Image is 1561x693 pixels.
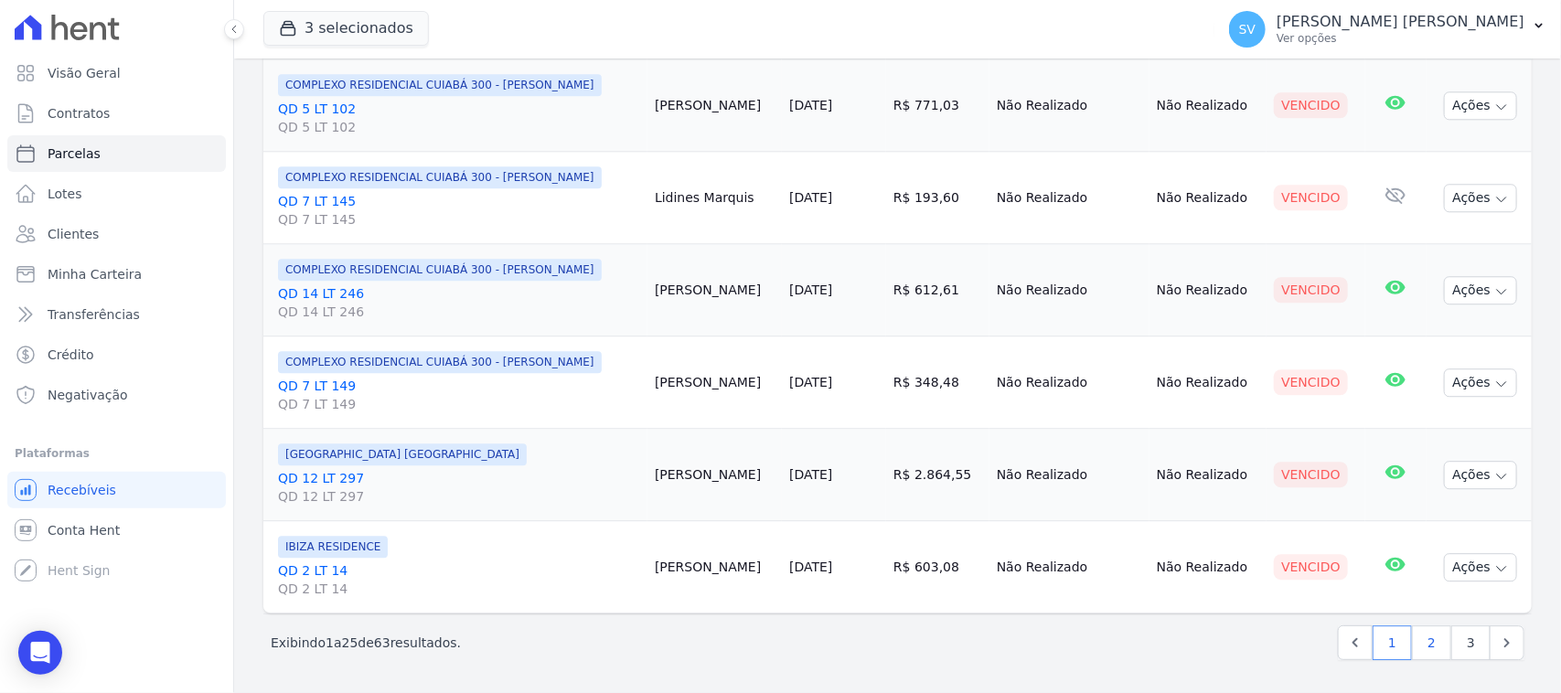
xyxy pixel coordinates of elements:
[886,521,989,613] td: R$ 603,08
[278,377,640,413] a: QD 7 LT 149QD 7 LT 149
[1444,461,1517,489] button: Ações
[278,100,640,136] a: QD 5 LT 102QD 5 LT 102
[989,59,1149,152] td: Não Realizado
[647,521,782,613] td: [PERSON_NAME]
[271,634,461,652] p: Exibindo a de resultados.
[278,536,388,558] span: IBIZA RESIDENCE
[1444,276,1517,304] button: Ações
[1412,625,1451,660] a: 2
[1338,625,1373,660] a: Previous
[48,386,128,404] span: Negativação
[7,135,226,172] a: Parcelas
[647,152,782,244] td: Lidines Marquis
[278,259,602,281] span: COMPLEXO RESIDENCIAL CUIABÁ 300 - [PERSON_NAME]
[1373,625,1412,660] a: 1
[886,429,989,521] td: R$ 2.864,55
[48,144,101,163] span: Parcelas
[278,561,640,598] a: QD 2 LT 14QD 2 LT 14
[48,185,82,203] span: Lotes
[7,256,226,293] a: Minha Carteira
[1149,59,1267,152] td: Não Realizado
[989,244,1149,336] td: Não Realizado
[1149,336,1267,429] td: Não Realizado
[278,469,640,506] a: QD 12 LT 297QD 12 LT 297
[48,64,121,82] span: Visão Geral
[1444,91,1517,120] button: Ações
[1149,152,1267,244] td: Não Realizado
[1274,92,1348,118] div: Vencido
[1214,4,1561,55] button: SV [PERSON_NAME] [PERSON_NAME] Ver opções
[48,521,120,539] span: Conta Hent
[789,375,832,389] a: [DATE]
[647,429,782,521] td: [PERSON_NAME]
[989,521,1149,613] td: Não Realizado
[1444,368,1517,397] button: Ações
[48,346,94,364] span: Crédito
[7,512,226,549] a: Conta Hent
[7,336,226,373] a: Crédito
[278,487,640,506] span: QD 12 LT 297
[886,152,989,244] td: R$ 193,60
[789,467,832,482] a: [DATE]
[278,74,602,96] span: COMPLEXO RESIDENCIAL CUIABÁ 300 - [PERSON_NAME]
[15,442,219,464] div: Plataformas
[789,98,832,112] a: [DATE]
[278,192,640,229] a: QD 7 LT 145QD 7 LT 145
[1444,184,1517,212] button: Ações
[342,635,358,650] span: 25
[18,631,62,675] div: Open Intercom Messenger
[1149,244,1267,336] td: Não Realizado
[7,472,226,508] a: Recebíveis
[1451,625,1491,660] a: 3
[48,481,116,499] span: Recebíveis
[278,166,602,188] span: COMPLEXO RESIDENCIAL CUIABÁ 300 - [PERSON_NAME]
[647,59,782,152] td: [PERSON_NAME]
[7,95,226,132] a: Contratos
[278,580,640,598] span: QD 2 LT 14
[48,305,140,324] span: Transferências
[263,11,429,46] button: 3 selecionados
[7,377,226,413] a: Negativação
[1149,429,1267,521] td: Não Realizado
[1444,553,1517,581] button: Ações
[48,225,99,243] span: Clientes
[989,152,1149,244] td: Não Realizado
[1277,13,1524,31] p: [PERSON_NAME] [PERSON_NAME]
[1277,31,1524,46] p: Ver opções
[989,429,1149,521] td: Não Realizado
[326,635,334,650] span: 1
[1490,625,1524,660] a: Next
[278,443,527,465] span: [GEOGRAPHIC_DATA] [GEOGRAPHIC_DATA]
[886,336,989,429] td: R$ 348,48
[789,560,832,574] a: [DATE]
[278,210,640,229] span: QD 7 LT 145
[278,284,640,321] a: QD 14 LT 246QD 14 LT 246
[7,296,226,333] a: Transferências
[789,190,832,205] a: [DATE]
[278,118,640,136] span: QD 5 LT 102
[647,244,782,336] td: [PERSON_NAME]
[886,59,989,152] td: R$ 771,03
[1149,521,1267,613] td: Não Realizado
[989,336,1149,429] td: Não Realizado
[374,635,390,650] span: 63
[886,244,989,336] td: R$ 612,61
[48,265,142,283] span: Minha Carteira
[7,176,226,212] a: Lotes
[1274,369,1348,395] div: Vencido
[789,283,832,297] a: [DATE]
[48,104,110,123] span: Contratos
[1274,462,1348,487] div: Vencido
[1274,554,1348,580] div: Vencido
[7,216,226,252] a: Clientes
[1274,185,1348,210] div: Vencido
[1239,23,1256,36] span: SV
[647,336,782,429] td: [PERSON_NAME]
[278,395,640,413] span: QD 7 LT 149
[278,303,640,321] span: QD 14 LT 246
[1274,277,1348,303] div: Vencido
[7,55,226,91] a: Visão Geral
[278,351,602,373] span: COMPLEXO RESIDENCIAL CUIABÁ 300 - [PERSON_NAME]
